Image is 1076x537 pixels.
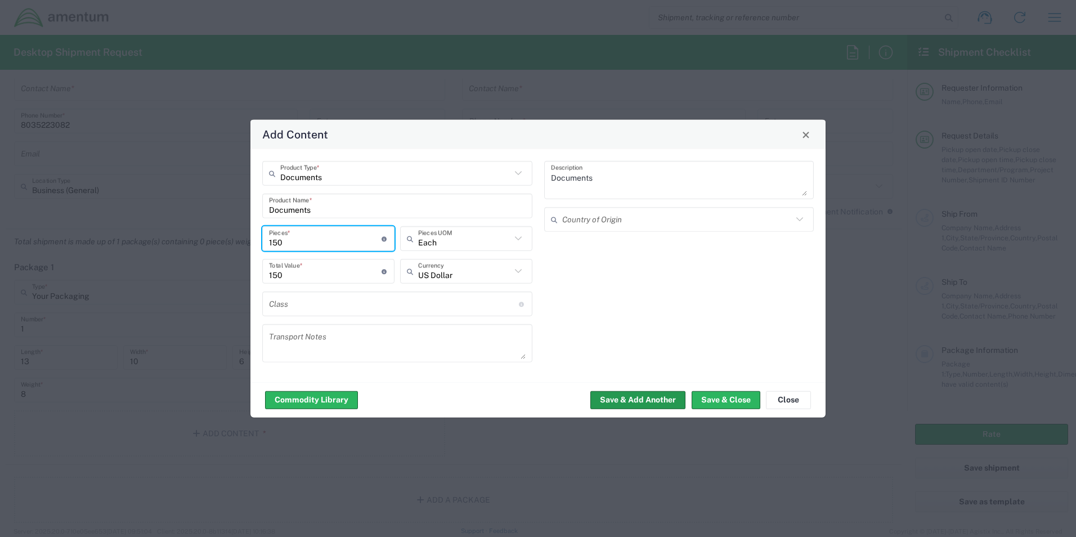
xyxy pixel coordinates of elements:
[262,126,328,142] h4: Add Content
[692,391,760,409] button: Save & Close
[265,391,358,409] button: Commodity Library
[590,391,685,409] button: Save & Add Another
[766,391,811,409] button: Close
[798,127,814,142] button: Close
